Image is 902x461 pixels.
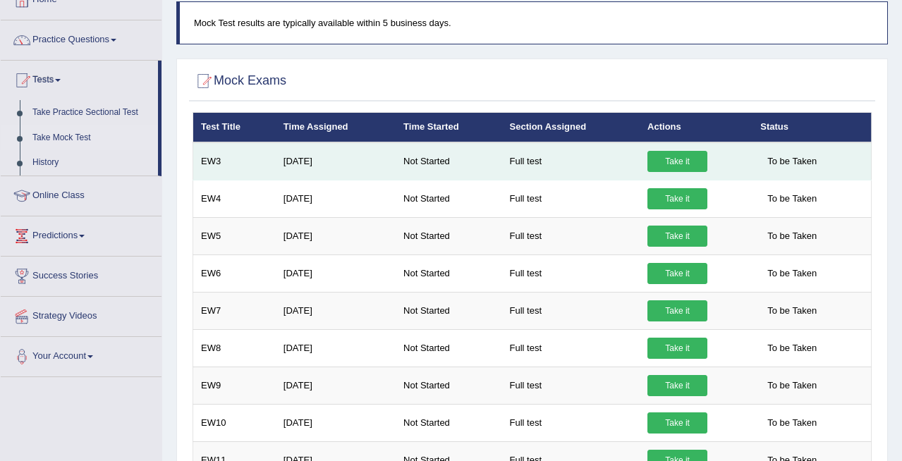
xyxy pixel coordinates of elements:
a: Take it [647,263,707,284]
th: Actions [640,113,752,142]
td: EW7 [193,292,276,329]
td: EW9 [193,367,276,404]
th: Status [752,113,871,142]
td: Full test [502,292,640,329]
td: [DATE] [276,142,396,180]
a: Take it [647,151,707,172]
h2: Mock Exams [193,70,286,92]
td: [DATE] [276,254,396,292]
p: Mock Test results are typically available within 5 business days. [194,16,873,30]
a: Take it [647,338,707,359]
td: EW8 [193,329,276,367]
span: To be Taken [760,151,824,172]
a: Take it [647,300,707,321]
a: Take it [647,375,707,396]
td: Full test [502,367,640,404]
a: History [26,150,158,176]
a: Practice Questions [1,20,161,56]
td: [DATE] [276,367,396,404]
a: Success Stories [1,257,161,292]
a: Take it [647,412,707,434]
td: Full test [502,254,640,292]
th: Section Assigned [502,113,640,142]
td: EW5 [193,217,276,254]
span: To be Taken [760,375,824,396]
td: EW3 [193,142,276,180]
td: [DATE] [276,292,396,329]
td: EW4 [193,180,276,217]
a: Your Account [1,337,161,372]
a: Strategy Videos [1,297,161,332]
th: Time Assigned [276,113,396,142]
span: To be Taken [760,188,824,209]
a: Take it [647,226,707,247]
td: [DATE] [276,180,396,217]
td: Full test [502,404,640,441]
td: Full test [502,217,640,254]
span: To be Taken [760,263,824,284]
td: [DATE] [276,404,396,441]
span: To be Taken [760,300,824,321]
span: To be Taken [760,412,824,434]
td: Not Started [396,254,501,292]
a: Take Practice Sectional Test [26,100,158,125]
td: EW10 [193,404,276,441]
th: Test Title [193,113,276,142]
a: Online Class [1,176,161,211]
a: Take it [647,188,707,209]
th: Time Started [396,113,501,142]
span: To be Taken [760,226,824,247]
td: [DATE] [276,217,396,254]
td: Full test [502,180,640,217]
td: EW6 [193,254,276,292]
td: Not Started [396,404,501,441]
span: To be Taken [760,338,824,359]
td: Full test [502,329,640,367]
td: Full test [502,142,640,180]
td: [DATE] [276,329,396,367]
a: Tests [1,61,158,96]
td: Not Started [396,142,501,180]
td: Not Started [396,180,501,217]
td: Not Started [396,329,501,367]
td: Not Started [396,367,501,404]
a: Take Mock Test [26,125,158,151]
a: Predictions [1,216,161,252]
td: Not Started [396,217,501,254]
td: Not Started [396,292,501,329]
